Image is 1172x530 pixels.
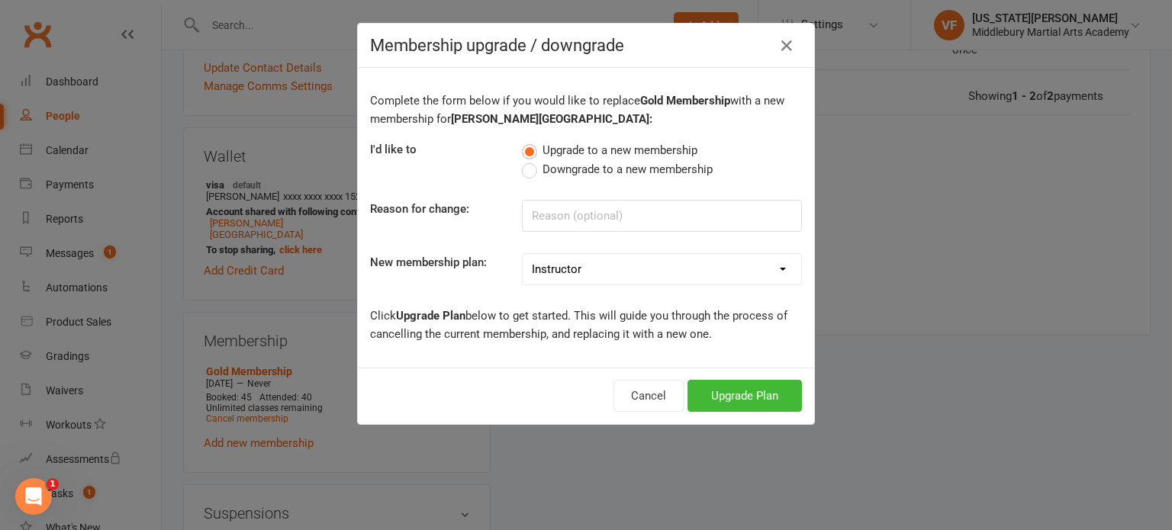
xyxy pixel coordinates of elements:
h4: Membership upgrade / downgrade [370,36,802,55]
button: Close [774,34,799,58]
iframe: Intercom live chat [15,478,52,515]
b: Gold Membership [640,94,730,108]
p: Click below to get started. This will guide you through the process of cancelling the current mem... [370,307,802,343]
label: New membership plan: [370,253,487,271]
button: Upgrade Plan [687,380,802,412]
label: I'd like to [370,140,417,159]
b: Upgrade Plan [396,309,465,323]
button: Cancel [613,380,684,412]
span: Downgrade to a new membership [543,160,713,176]
span: Upgrade to a new membership [543,141,697,157]
span: 1 [47,478,59,490]
p: Complete the form below if you would like to replace with a new membership for [370,92,802,128]
label: Reason for change: [370,200,469,218]
b: [PERSON_NAME][GEOGRAPHIC_DATA]: [451,112,652,126]
input: Reason (optional) [522,200,802,232]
